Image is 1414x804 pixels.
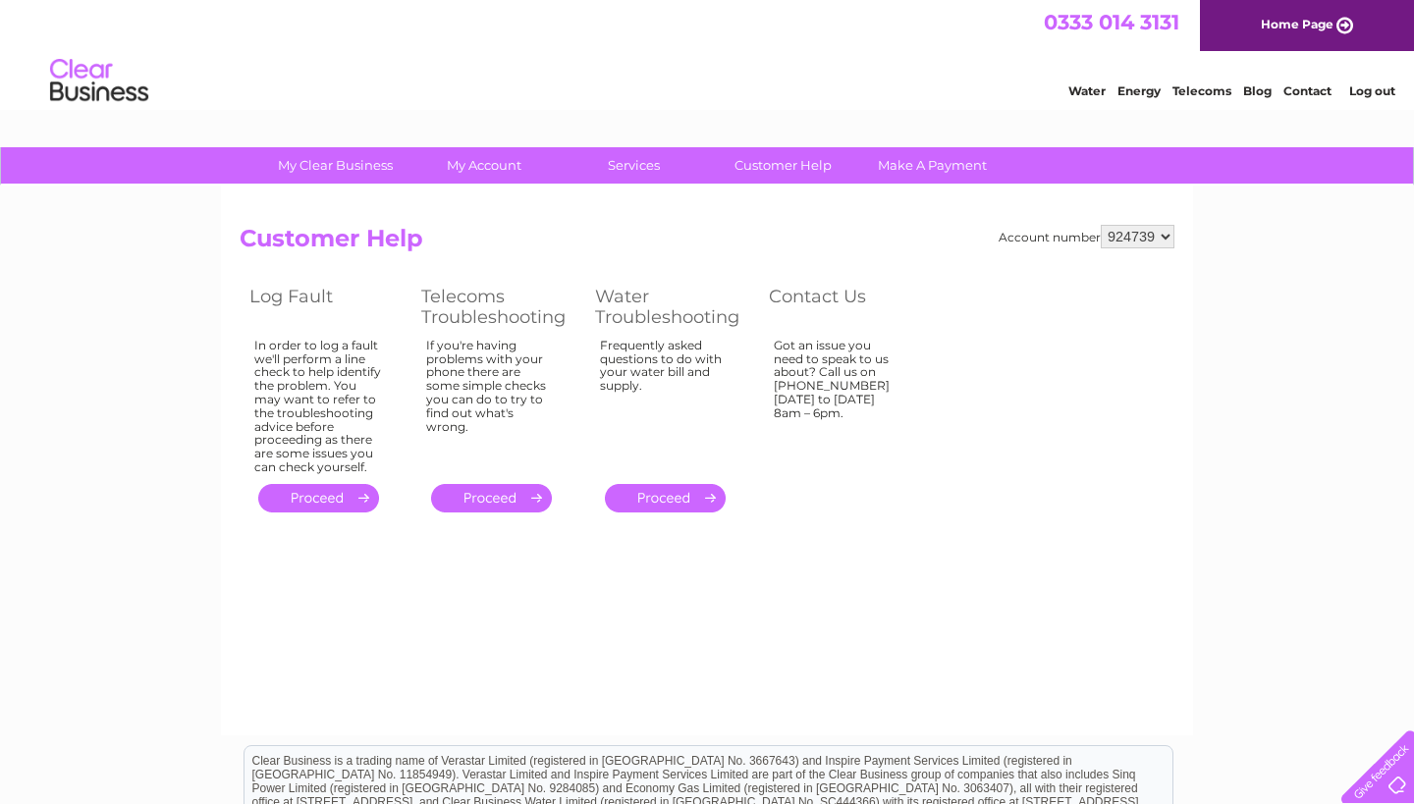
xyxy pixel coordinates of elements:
div: Frequently asked questions to do with your water bill and supply. [600,339,730,466]
div: Account number [999,225,1174,248]
th: Water Troubleshooting [585,281,759,333]
a: Customer Help [702,147,864,184]
a: Contact [1283,83,1332,98]
a: My Account [404,147,566,184]
th: Log Fault [240,281,411,333]
a: Blog [1243,83,1272,98]
div: In order to log a fault we'll perform a line check to help identify the problem. You may want to ... [254,339,382,474]
a: Telecoms [1172,83,1231,98]
a: . [605,484,726,512]
a: . [258,484,379,512]
div: Clear Business is a trading name of Verastar Limited (registered in [GEOGRAPHIC_DATA] No. 3667643... [245,11,1172,95]
a: Services [553,147,715,184]
th: Contact Us [759,281,931,333]
th: Telecoms Troubleshooting [411,281,585,333]
a: My Clear Business [254,147,416,184]
h2: Customer Help [240,225,1174,262]
a: . [431,484,552,512]
a: Energy [1117,83,1161,98]
a: 0333 014 3131 [1044,10,1179,34]
div: If you're having problems with your phone there are some simple checks you can do to try to find ... [426,339,556,466]
div: Got an issue you need to speak to us about? Call us on [PHONE_NUMBER] [DATE] to [DATE] 8am – 6pm. [774,339,901,466]
img: logo.png [49,51,149,111]
a: Water [1068,83,1106,98]
a: Log out [1349,83,1395,98]
a: Make A Payment [851,147,1013,184]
